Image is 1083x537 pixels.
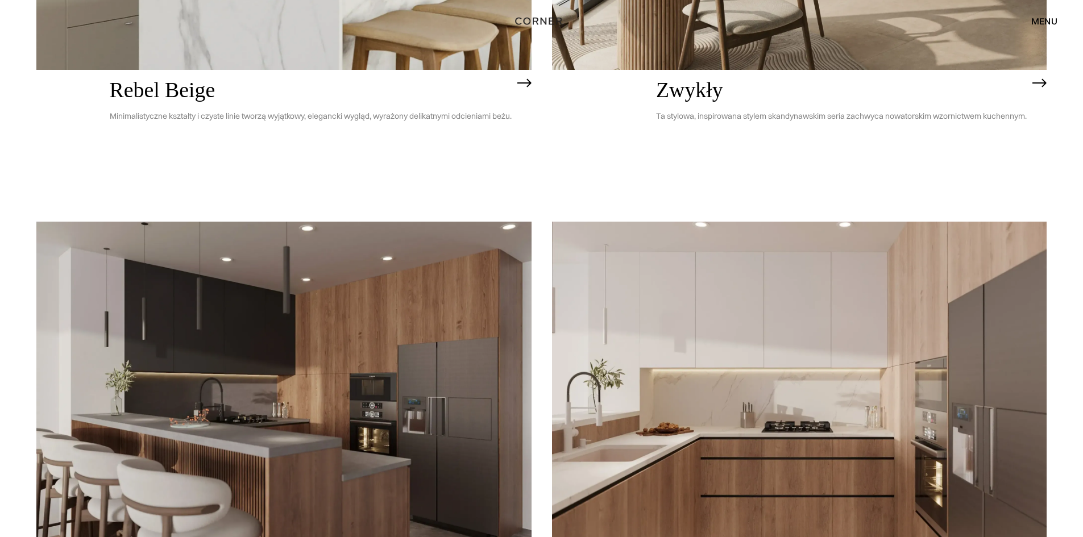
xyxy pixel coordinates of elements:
div: menu [1020,11,1057,31]
font: menu [1031,15,1057,27]
a: dom [501,14,582,28]
font: Rebel Beige [110,78,215,102]
font: Ta stylowa, inspirowana stylem skandynawskim seria zachwyca nowatorskim wzornictwem kuchennym. [656,111,1027,121]
font: Zwykły [656,78,723,102]
font: Minimalistyczne kształty i czyste linie tworzą wyjątkowy, elegancki wygląd, wyrażony delikatnymi ... [110,111,512,121]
